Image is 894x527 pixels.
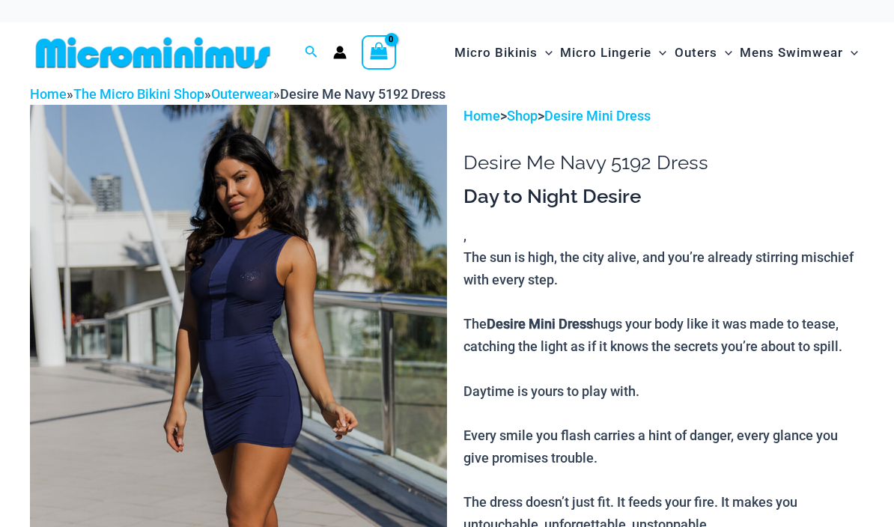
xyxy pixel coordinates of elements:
span: Menu Toggle [717,34,732,72]
a: The Micro Bikini Shop [73,86,204,102]
a: Mens SwimwearMenu ToggleMenu Toggle [736,30,862,76]
nav: Site Navigation [448,28,864,78]
span: Mens Swimwear [740,34,843,72]
a: Search icon link [305,43,318,62]
h3: Day to Night Desire [463,184,864,210]
p: > > [463,105,864,127]
a: Desire Mini Dress [544,108,651,124]
span: » » » [30,86,446,102]
img: MM SHOP LOGO FLAT [30,36,276,70]
a: OutersMenu ToggleMenu Toggle [671,30,736,76]
a: Account icon link [333,46,347,59]
span: Menu Toggle [843,34,858,72]
span: Micro Bikinis [454,34,538,72]
h1: Desire Me Navy 5192 Dress [463,151,864,174]
a: Micro BikinisMenu ToggleMenu Toggle [451,30,556,76]
span: Micro Lingerie [560,34,651,72]
a: Micro LingerieMenu ToggleMenu Toggle [556,30,670,76]
a: Home [463,108,500,124]
a: View Shopping Cart, empty [362,35,396,70]
span: Desire Me Navy 5192 Dress [280,86,446,102]
a: Outerwear [211,86,273,102]
span: Outers [675,34,717,72]
span: Menu Toggle [651,34,666,72]
b: Desire Mini Dress [487,316,593,332]
a: Shop [507,108,538,124]
a: Home [30,86,67,102]
span: Menu Toggle [538,34,553,72]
